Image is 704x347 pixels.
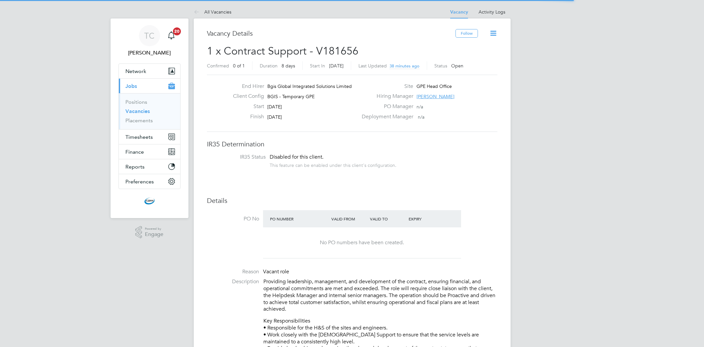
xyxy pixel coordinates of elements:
h3: Details [207,196,497,205]
a: Vacancies [125,108,150,114]
span: Vacant role [263,268,289,275]
span: 1 x Contract Support - V181656 [207,45,358,58]
span: 38 minutes ago [389,63,419,69]
div: Valid To [368,213,407,225]
a: Powered byEngage [135,226,163,239]
a: TC[PERSON_NAME] [118,25,181,57]
div: No PO numbers have been created. [270,239,454,246]
button: Preferences [119,174,180,189]
span: Tom Cheek [118,49,181,57]
h3: IR35 Determination [207,140,497,148]
label: Status [434,63,447,69]
span: [DATE] [267,114,282,120]
button: Finance [119,144,180,159]
label: PO Manager [358,103,413,110]
a: Placements [125,117,153,124]
a: 20 [165,25,178,46]
span: TC [144,31,154,40]
div: Jobs [119,93,180,129]
span: 20 [173,27,181,35]
nav: Main navigation [111,19,188,218]
label: Client Config [228,93,264,100]
a: All Vacancies [194,9,231,15]
h3: Vacancy Details [207,29,455,38]
span: Bgis Global Integrated Solutions Limited [267,83,352,89]
span: Powered by [145,226,163,232]
label: Confirmed [207,63,229,69]
button: Jobs [119,79,180,93]
label: Finish [228,113,264,120]
span: GPE Head Office [417,83,452,89]
span: Network [125,68,146,74]
label: Start [228,103,264,110]
button: Timesheets [119,130,180,144]
div: Valid From [330,213,368,225]
a: Activity Logs [479,9,505,15]
button: Network [119,64,180,78]
span: n/a [417,104,423,110]
span: Jobs [125,83,137,89]
label: Reason [207,268,259,275]
img: cbwstaffingsolutions-logo-retina.png [144,196,155,206]
label: IR35 Status [214,154,266,161]
p: Providing leadership, management, and development of the contract, ensuring financial, and operat... [263,278,497,313]
button: Follow [455,29,478,38]
span: Open [451,63,463,69]
label: Duration [260,63,278,69]
span: [DATE] [267,104,282,110]
label: End Hirer [228,83,264,90]
span: BGIS - Temporary GPE [267,94,315,99]
span: Timesheets [125,134,153,140]
label: Last Updated [358,63,387,69]
span: Preferences [125,178,154,185]
label: Deployment Manager [358,113,413,120]
label: Hiring Manager [358,93,413,100]
label: PO No [207,215,259,222]
span: Engage [145,232,163,237]
a: Go to home page [118,196,181,206]
label: Site [358,83,413,90]
button: Reports [119,159,180,174]
label: Start In [310,63,325,69]
div: This feature can be enabled under this client's configuration. [270,161,396,168]
span: [DATE] [329,63,344,69]
span: Finance [125,149,144,155]
span: n/a [418,114,424,120]
span: Reports [125,164,145,170]
div: PO Number [268,213,330,225]
span: Disabled for this client. [270,154,323,160]
span: [PERSON_NAME] [417,94,454,99]
div: Expiry [407,213,446,225]
label: Description [207,278,259,285]
span: 0 of 1 [233,63,245,69]
span: 8 days [282,63,295,69]
a: Vacancy [450,9,468,15]
a: Positions [125,99,147,105]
